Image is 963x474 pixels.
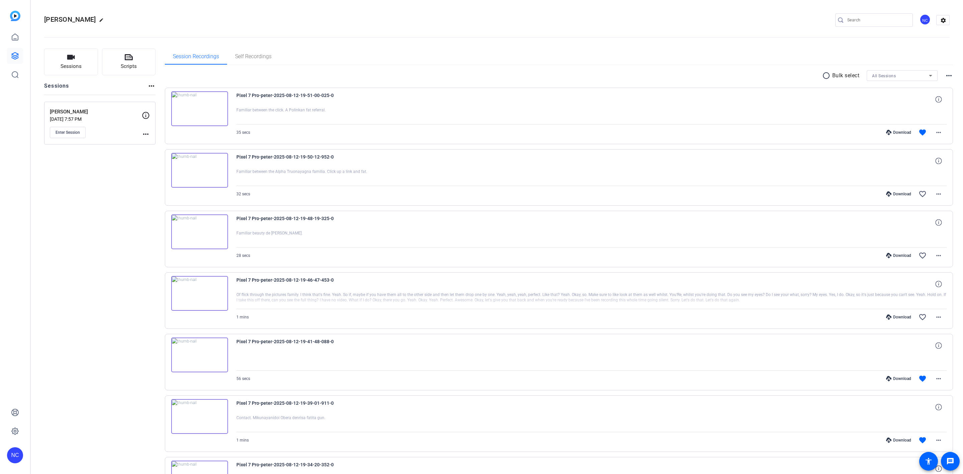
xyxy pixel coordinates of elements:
[883,376,915,381] div: Download
[121,63,137,70] span: Scripts
[935,313,943,321] mat-icon: more_horiz
[171,399,228,434] img: thumb-nail
[937,15,950,25] mat-icon: settings
[920,14,931,26] ngx-avatar: Natasha Colborne
[171,338,228,372] img: thumb-nail
[99,18,107,26] mat-icon: edit
[920,14,931,25] div: NC
[919,436,927,444] mat-icon: favorite
[847,16,907,24] input: Search
[822,72,832,80] mat-icon: radio_button_unchecked
[236,338,360,354] span: Pixel 7 Pro-peter-2025-08-12-19-41-48-088-0
[832,72,860,80] p: Bulk select
[236,276,360,292] span: Pixel 7 Pro-peter-2025-08-12-19-46-47-453-0
[171,276,228,311] img: thumb-nail
[171,91,228,126] img: thumb-nail
[236,192,250,196] span: 32 secs
[56,130,80,135] span: Enter Session
[883,314,915,320] div: Download
[236,315,249,319] span: 1 mins
[142,130,150,138] mat-icon: more_horiz
[935,375,943,383] mat-icon: more_horiz
[236,130,250,135] span: 35 secs
[147,82,155,90] mat-icon: more_horiz
[171,153,228,188] img: thumb-nail
[919,313,927,321] mat-icon: favorite_border
[102,49,156,75] button: Scripts
[61,63,82,70] span: Sessions
[935,190,943,198] mat-icon: more_horiz
[50,116,142,122] p: [DATE] 7:57 PM
[10,11,20,21] img: blue-gradient.svg
[919,128,927,136] mat-icon: favorite
[883,130,915,135] div: Download
[44,49,98,75] button: Sessions
[946,457,954,465] mat-icon: message
[872,74,896,78] span: All Sessions
[935,128,943,136] mat-icon: more_horiz
[236,376,250,381] span: 56 secs
[883,438,915,443] div: Download
[919,190,927,198] mat-icon: favorite_border
[235,54,272,59] span: Self Recordings
[925,457,933,465] mat-icon: accessibility
[935,252,943,260] mat-icon: more_horiz
[236,399,360,415] span: Pixel 7 Pro-peter-2025-08-12-19-39-01-911-0
[44,82,69,95] h2: Sessions
[7,447,23,463] div: NC
[171,214,228,249] img: thumb-nail
[919,375,927,383] mat-icon: favorite
[236,214,360,230] span: Pixel 7 Pro-peter-2025-08-12-19-48-19-325-0
[173,54,219,59] span: Session Recordings
[236,153,360,169] span: Pixel 7 Pro-peter-2025-08-12-19-50-12-952-0
[44,15,96,23] span: [PERSON_NAME]
[236,253,250,258] span: 28 secs
[935,436,943,444] mat-icon: more_horiz
[883,191,915,197] div: Download
[236,438,249,443] span: 1 mins
[50,127,86,138] button: Enter Session
[236,91,360,107] span: Pixel 7 Pro-peter-2025-08-12-19-51-00-025-0
[50,108,142,116] p: [PERSON_NAME]
[883,253,915,258] div: Download
[919,252,927,260] mat-icon: favorite_border
[945,72,953,80] mat-icon: more_horiz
